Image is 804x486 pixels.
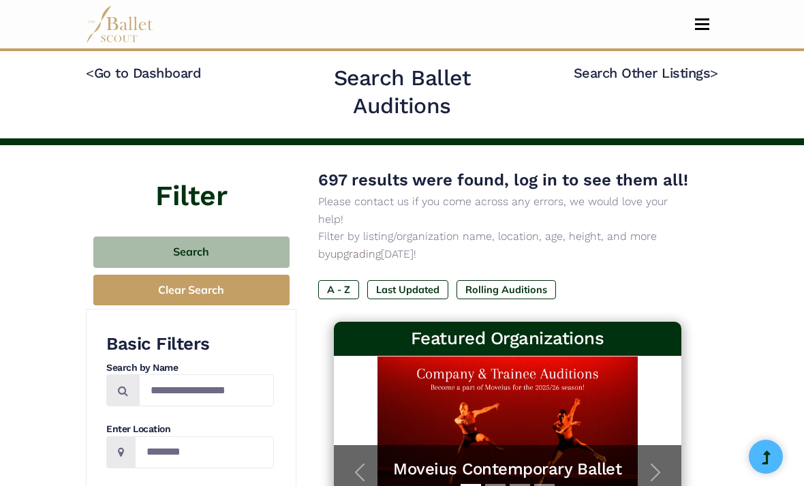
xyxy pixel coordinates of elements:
button: Clear Search [93,275,290,305]
code: > [710,64,718,81]
h3: Featured Organizations [345,327,670,350]
code: < [86,64,94,81]
input: Location [135,436,274,468]
label: Rolling Auditions [457,280,556,299]
a: <Go to Dashboard [86,65,201,81]
input: Search by names... [139,374,274,406]
button: Search [93,237,290,269]
a: Moveius Contemporary Ballet [347,459,668,480]
h4: Enter Location [106,423,274,436]
p: Filter by listing/organization name, location, age, height, and more by [DATE]! [318,228,696,262]
h4: Search by Name [106,361,274,375]
a: Search Other Listings> [574,65,718,81]
h2: Search Ballet Auditions [286,64,517,121]
h4: Filter [86,145,296,216]
button: Toggle navigation [686,18,718,31]
a: upgrading [330,247,381,260]
h3: Basic Filters [106,333,274,356]
p: Please contact us if you come across any errors, we would love your help! [318,193,696,228]
label: A - Z [318,280,359,299]
label: Last Updated [367,280,448,299]
span: 697 results were found, log in to see them all! [318,170,688,189]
